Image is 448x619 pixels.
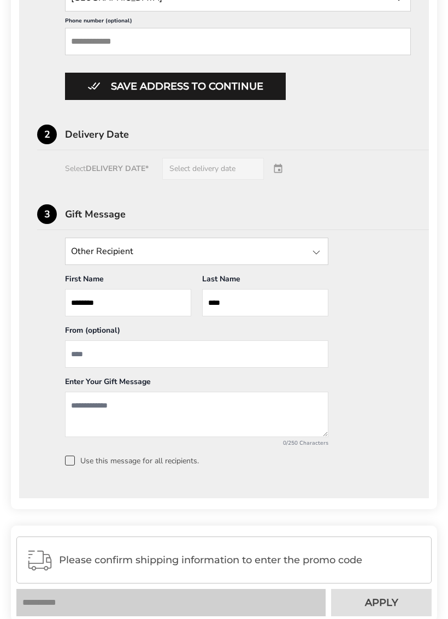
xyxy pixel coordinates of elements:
[65,129,429,139] div: Delivery Date
[59,555,422,565] span: Please confirm shipping information to enter the promo code
[37,125,57,144] div: 2
[65,289,191,316] input: First Name
[65,274,191,289] div: First Name
[65,439,328,447] div: 0/250 Characters
[37,204,57,224] div: 3
[65,325,328,340] div: From (optional)
[65,456,411,465] label: Use this message for all recipients.
[65,376,328,392] div: Enter Your Gift Message
[65,73,286,100] button: Button save address
[331,589,432,616] button: Apply
[365,598,398,608] span: Apply
[65,209,429,219] div: Gift Message
[65,238,328,265] input: State
[202,274,328,289] div: Last Name
[65,17,411,28] label: Phone number (optional)
[65,340,328,368] input: From
[65,392,328,437] textarea: Add a message
[202,289,328,316] input: Last Name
